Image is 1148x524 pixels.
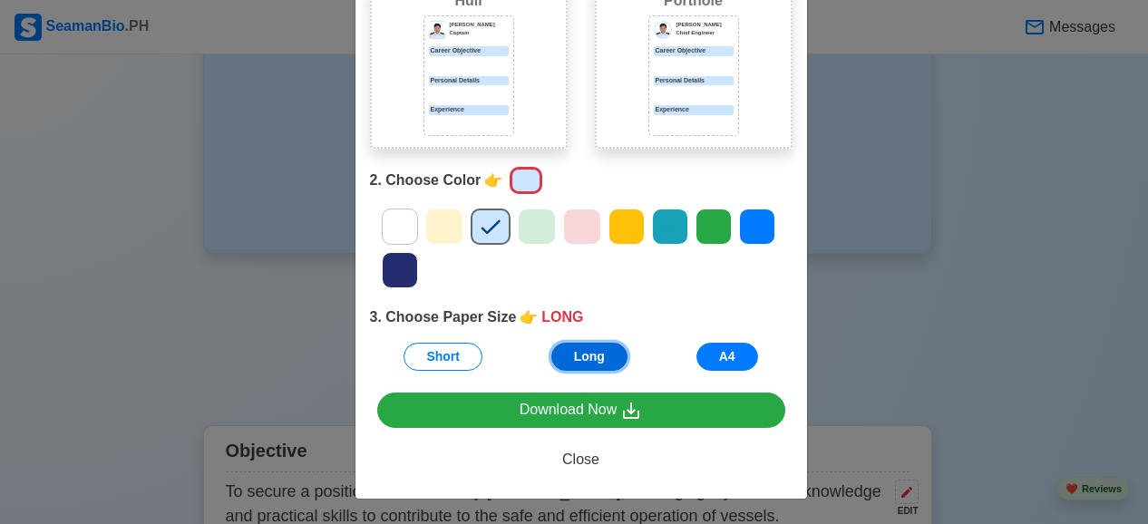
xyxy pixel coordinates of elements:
[429,105,509,115] p: Experience
[377,442,785,477] button: Close
[696,343,758,371] button: A4
[541,306,583,328] span: LONG
[676,21,734,29] p: [PERSON_NAME]
[484,170,502,191] span: point
[654,46,734,56] div: Career Objective
[654,105,734,115] div: Experience
[520,399,643,422] div: Download Now
[429,46,509,56] p: Career Objective
[370,163,793,198] div: 2. Choose Color
[562,451,599,467] span: Close
[370,306,793,328] div: 3. Choose Paper Size
[404,343,482,371] button: Short
[450,29,509,37] p: Captain
[450,21,509,29] p: [PERSON_NAME]
[551,343,628,371] button: Long
[654,76,734,86] div: Personal Details
[520,306,538,328] span: point
[429,76,509,86] p: Personal Details
[377,393,785,428] a: Download Now
[676,29,734,37] p: Chief Engineer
